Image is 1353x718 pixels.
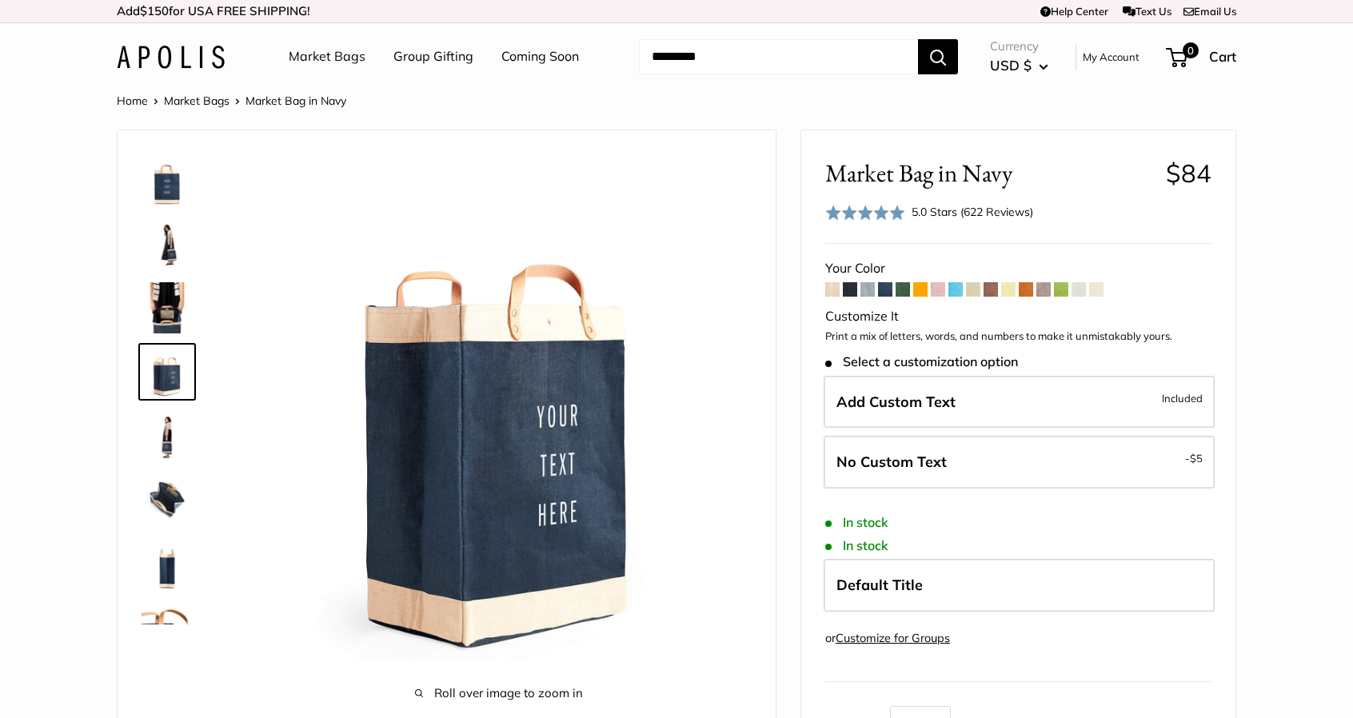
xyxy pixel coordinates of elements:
a: Email Us [1183,5,1236,18]
span: No Custom Text [836,453,947,471]
span: $150 [140,3,169,18]
span: 0 [1183,42,1199,58]
img: Market Bag in Navy [142,474,193,525]
img: Market Bag in Navy [142,602,193,653]
a: Market Bag in Navy [138,407,196,465]
img: Market Bag in Navy [142,282,193,333]
a: Text Us [1123,5,1171,18]
span: $5 [1190,452,1203,465]
a: Help Center [1040,5,1108,18]
a: Market Bag in Navy [138,279,196,337]
div: Your Color [825,257,1211,281]
span: Select a customization option [825,354,1018,369]
a: Market Bag in Navy [138,471,196,529]
nav: Breadcrumb [117,90,346,111]
span: USD $ [990,57,1032,74]
a: Market Bags [164,94,229,108]
iframe: Sign Up via Text for Offers [13,657,171,705]
span: Default Title [836,576,923,594]
a: Market Bag in Navy [138,151,196,209]
label: Leave Blank [824,436,1215,489]
img: Apolis [117,46,225,69]
img: Market Bag in Navy [142,154,193,205]
img: Market Bag in Navy [142,538,193,589]
img: Market Bag in Navy [142,346,193,397]
span: - [1185,449,1203,468]
span: Included [1162,389,1203,408]
a: My Account [1083,47,1139,66]
span: Cart [1209,48,1236,65]
a: Market Bag in Navy [138,343,196,401]
a: Market Bags [289,45,365,69]
div: or [825,628,950,649]
span: Market Bag in Navy [825,158,1154,188]
a: Customize for Groups [836,631,950,645]
img: Market Bag in Navy [245,154,752,660]
span: In stock [825,538,888,553]
a: Coming Soon [501,45,579,69]
div: 5.0 Stars (622 Reviews) [825,201,1033,224]
div: Customize It [825,305,1211,329]
button: USD $ [990,53,1048,78]
span: Add Custom Text [836,393,956,411]
a: Market Bag in Navy [138,599,196,656]
button: Search [918,39,958,74]
p: Print a mix of letters, words, and numbers to make it unmistakably yours. [825,329,1211,345]
span: Market Bag in Navy [245,94,346,108]
span: Currency [990,35,1048,58]
span: $84 [1166,158,1211,189]
input: Search... [639,39,918,74]
label: Default Title [824,559,1215,612]
img: Market Bag in Navy [142,218,193,269]
label: Add Custom Text [824,376,1215,429]
a: Market Bag in Navy [138,535,196,592]
img: Market Bag in Navy [142,410,193,461]
div: 5.0 Stars (622 Reviews) [912,203,1033,221]
a: Home [117,94,148,108]
a: Market Bag in Navy [138,215,196,273]
a: Group Gifting [393,45,473,69]
a: 0 Cart [1167,44,1236,70]
span: Roll over image to zoom in [245,682,752,704]
span: In stock [825,515,888,530]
